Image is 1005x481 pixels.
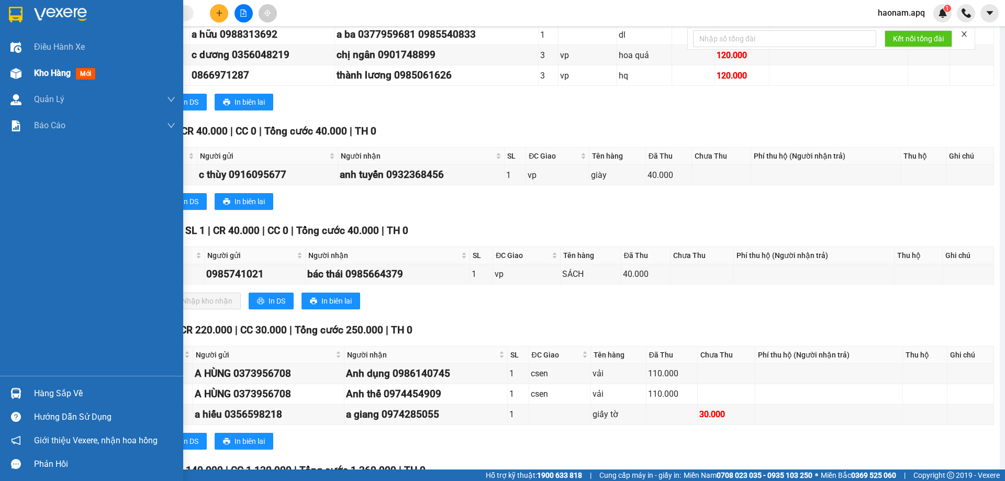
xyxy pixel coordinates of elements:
div: 0985741021 [206,266,304,282]
button: file-add [234,4,253,23]
div: Anh thế 0974454909 [346,386,506,402]
div: 30.000 [699,408,753,421]
span: Cung cấp máy in - giấy in: [599,469,681,481]
div: vp [560,49,615,62]
th: Chưa Thu [692,148,751,165]
div: Hướng dẫn sử dụng [34,409,175,425]
div: 3 [540,69,556,82]
sup: 1 [944,5,951,12]
th: Tên hàng [561,247,621,264]
button: Kết nối tổng đài [885,30,952,47]
span: Người gửi [200,150,327,162]
span: | [350,125,352,137]
span: CR 220.000 [180,324,232,336]
span: | [294,464,297,476]
button: printerIn DS [249,293,294,309]
div: thành lương 0985061626 [337,68,537,83]
img: warehouse-icon [10,388,21,399]
span: 1 [945,5,949,12]
span: Tổng cước 40.000 [264,125,347,137]
div: chị ngân 0901748899 [337,47,537,63]
span: ⚪️ [815,473,818,477]
div: vp [495,267,559,281]
th: Thu hộ [903,346,947,364]
div: a hữu 0988313692 [192,27,333,42]
span: Tổng cước 40.000 [296,225,379,237]
div: 1 [540,28,556,41]
th: Ghi chú [943,247,993,264]
th: Tên hàng [591,346,646,364]
th: Phí thu hộ (Người nhận trả) [751,148,901,165]
div: 1 [472,267,492,281]
span: Điều hành xe [34,40,85,53]
span: CC 0 [236,125,256,137]
div: 40.000 [623,267,668,281]
div: giày [591,169,644,182]
div: 1 [509,387,527,400]
th: SL [508,346,529,364]
button: plus [210,4,228,23]
th: SL [470,247,494,264]
span: | [291,225,294,237]
div: dl [619,28,671,41]
img: logo [5,57,24,108]
span: | [382,225,384,237]
div: vp [528,169,587,182]
span: Người nhận [341,150,494,162]
th: Tên hàng [589,148,646,165]
span: Kho hàng [34,68,71,78]
span: printer [257,297,264,306]
img: icon-new-feature [938,8,947,18]
span: In biên lai [234,96,265,108]
span: Tổng cước 250.000 [295,324,383,336]
span: In biên lai [321,295,352,307]
button: aim [259,4,277,23]
div: 120.000 [717,69,767,82]
div: 40.000 [647,169,690,182]
span: caret-down [985,8,995,18]
div: vải [593,387,644,400]
span: down [167,121,175,130]
span: CR 40.000 [181,125,228,137]
span: ĐC Giao [496,250,550,261]
div: SÁCH [562,267,619,281]
input: Nhập số tổng đài [693,30,876,47]
div: giấy tờ [593,408,644,421]
button: downloadNhập kho nhận [162,293,241,309]
th: Đã Thu [646,346,698,364]
div: vp [560,69,615,82]
div: 110.000 [648,367,696,380]
span: Miền Bắc [821,469,896,481]
span: close [961,30,968,38]
span: In DS [182,435,198,447]
div: csen [531,387,589,400]
span: TH 0 [355,125,376,137]
th: Đã Thu [646,148,692,165]
span: printer [223,438,230,446]
div: 0866971287 [192,68,333,83]
span: [GEOGRAPHIC_DATA], [GEOGRAPHIC_DATA] ↔ [GEOGRAPHIC_DATA] [26,44,106,80]
span: question-circle [11,412,21,422]
th: Thu hộ [895,247,943,264]
div: 1 [509,367,527,380]
div: Hàng sắp về [34,386,175,401]
span: | [259,125,262,137]
button: printerIn biên lai [301,293,360,309]
span: | [208,225,210,237]
div: hq [619,69,671,82]
span: TH 0 [404,464,426,476]
span: down [167,95,175,104]
div: a hiếu 0356598218 [195,407,342,422]
span: printer [223,98,230,107]
button: printerIn DS [162,433,207,450]
span: file-add [240,9,247,17]
span: mới [76,68,95,80]
span: In DS [182,96,198,108]
span: Người nhận [308,250,459,261]
div: 1 [506,169,524,182]
span: printer [310,297,317,306]
div: anh tuyến 0932368456 [340,167,502,183]
span: In biên lai [234,196,265,207]
div: vải [593,367,644,380]
span: Quản Lý [34,93,64,106]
